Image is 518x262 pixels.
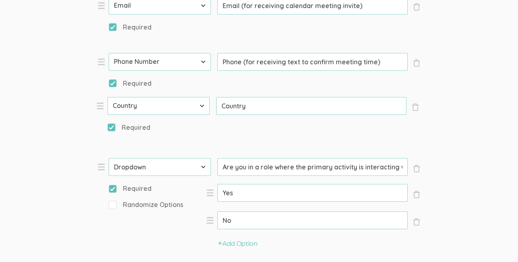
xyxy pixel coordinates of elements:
[109,23,152,32] span: Required
[217,211,408,229] input: Type option here...
[413,218,421,226] span: ×
[413,3,421,11] span: ×
[217,158,408,176] input: Type question here...
[217,184,408,202] input: Type option here...
[218,239,257,249] button: Add Option
[107,123,150,132] span: Required
[217,53,408,71] input: Type question here...
[413,59,421,67] span: ×
[109,79,152,88] span: Required
[478,223,518,262] iframe: Chat Widget
[411,103,419,111] span: ×
[109,200,183,209] span: Randomize Options
[216,97,406,115] input: Type question here...
[109,184,152,193] span: Required
[413,190,421,199] span: ×
[413,165,421,173] span: ×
